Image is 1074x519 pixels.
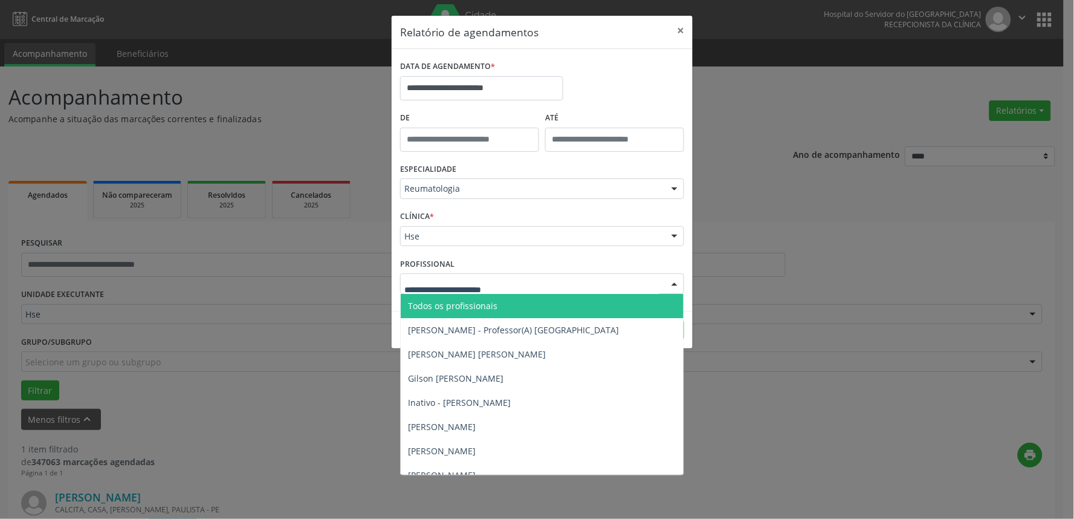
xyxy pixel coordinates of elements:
span: [PERSON_NAME] [408,469,476,481]
span: Reumatologia [404,183,659,195]
span: [PERSON_NAME] [PERSON_NAME] [408,348,546,360]
button: Close [668,16,693,45]
span: [PERSON_NAME] - Professor(A) [GEOGRAPHIC_DATA] [408,324,619,336]
label: PROFISSIONAL [400,255,455,273]
span: Hse [404,230,659,243]
span: [PERSON_NAME] [408,445,476,457]
span: Todos os profissionais [408,300,497,312]
label: ATÉ [545,109,684,128]
span: [PERSON_NAME] [408,421,476,432]
label: De [400,109,539,128]
span: Inativo - [PERSON_NAME] [408,397,511,408]
span: Gilson [PERSON_NAME] [408,373,503,384]
label: CLÍNICA [400,207,434,226]
label: ESPECIALIDADE [400,160,456,179]
h5: Relatório de agendamentos [400,24,539,40]
label: DATA DE AGENDAMENTO [400,57,495,76]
